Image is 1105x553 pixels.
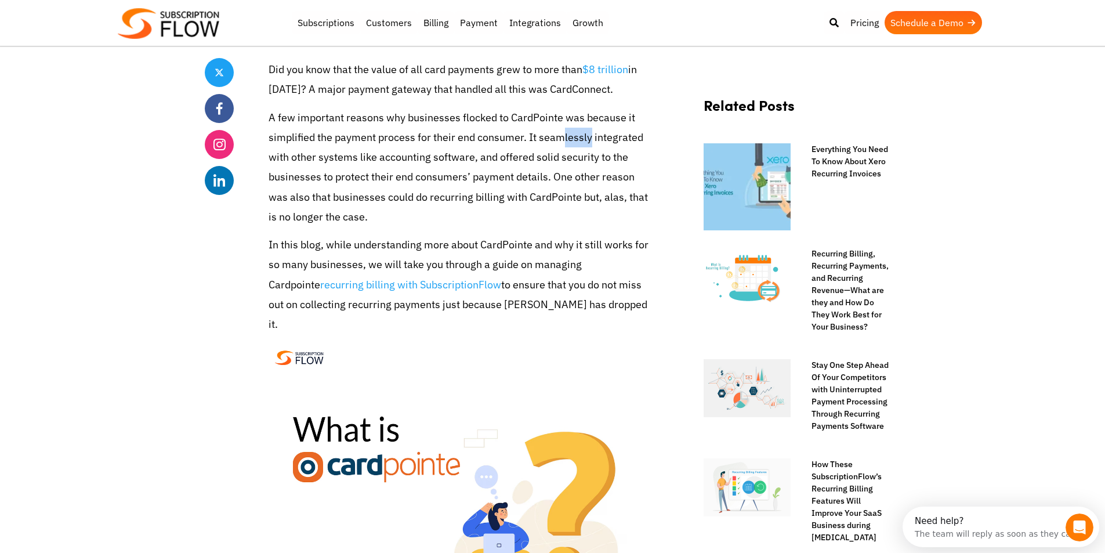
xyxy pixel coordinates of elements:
a: Payment [454,11,503,34]
h2: Related Posts [704,97,889,125]
img: recurring payments processing [704,359,791,417]
a: recurring billing with SubscriptionFlow [320,278,501,291]
p: In this blog, while understanding more about CardPointe and why it still works for so many busine... [269,235,651,334]
a: Customers [360,11,418,34]
p: A few important reasons why businesses flocked to CardPointe was because it simplified the paymen... [269,108,651,227]
img: Getting To Know Xero Recurring Invoices [704,143,791,230]
div: Open Intercom Messenger [5,5,208,37]
iframe: Intercom live chat [1066,514,1093,541]
img: Subscriptionflow [118,8,219,39]
iframe: Intercom live chat discovery launcher [903,507,1099,547]
a: Subscriptions [292,11,360,34]
div: Need help? [12,10,173,19]
a: Stay One Step Ahead Of Your Competitors with Uninterrupted Payment Processing Through Recurring P... [800,359,889,432]
a: Recurring Billing, Recurring Payments, and Recurring Revenue—What are they and How Do They Work B... [800,248,889,333]
a: Integrations [503,11,567,34]
a: Growth [567,11,609,34]
a: $8 trillion [582,63,628,76]
img: What is recurring billing [704,248,791,306]
a: Schedule a Demo [885,11,982,34]
a: Pricing [845,11,885,34]
div: The team will reply as soon as they can [12,19,173,31]
a: Billing [418,11,454,34]
a: Everything You Need To Know About Xero Recurring Invoices [800,143,889,180]
img: Recurring billing features [704,458,791,516]
a: How These SubscriptionFlow’s Recurring Billing Features Will Improve Your SaaS Business during [M... [800,458,889,544]
p: Did you know that the value of all card payments grew to more than in [DATE]? A major payment gat... [269,60,651,99]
